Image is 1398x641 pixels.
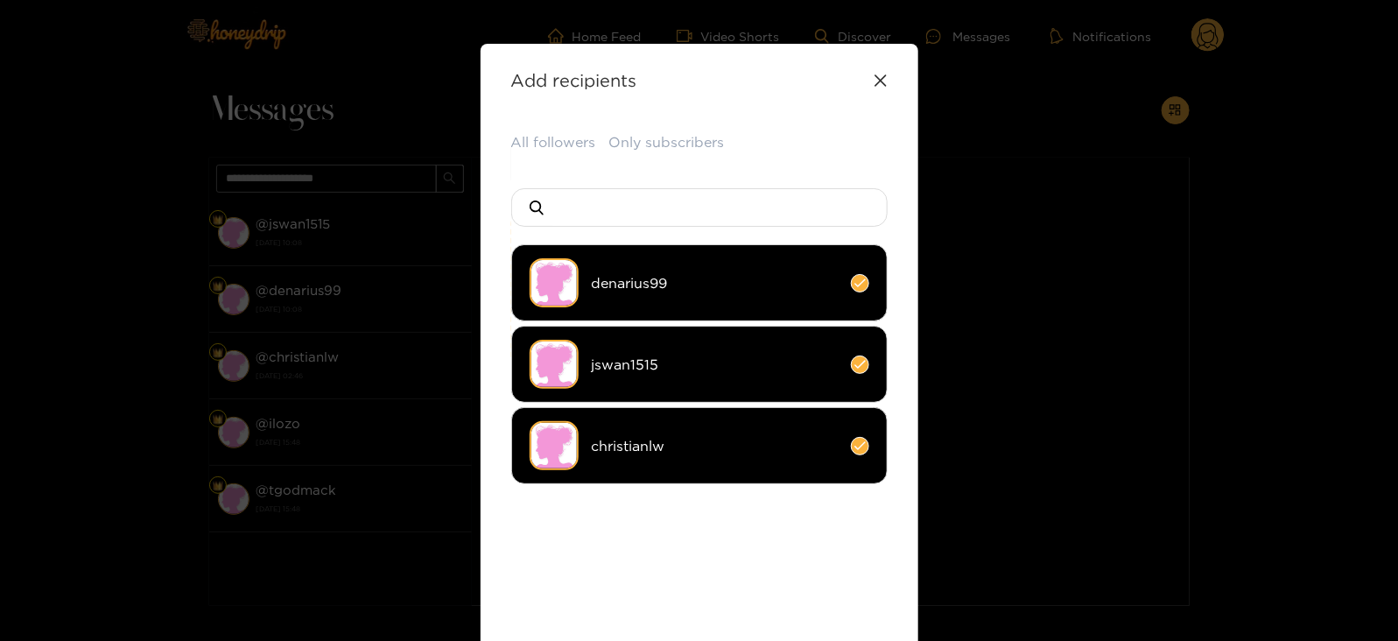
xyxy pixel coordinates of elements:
[609,132,725,152] button: Only subscribers
[530,258,579,307] img: no-avatar.png
[530,421,579,470] img: no-avatar.png
[592,355,838,375] span: jswan1515
[511,70,637,90] strong: Add recipients
[592,436,838,456] span: christianlw
[530,340,579,389] img: no-avatar.png
[592,273,838,293] span: denarius99
[511,132,596,152] button: All followers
